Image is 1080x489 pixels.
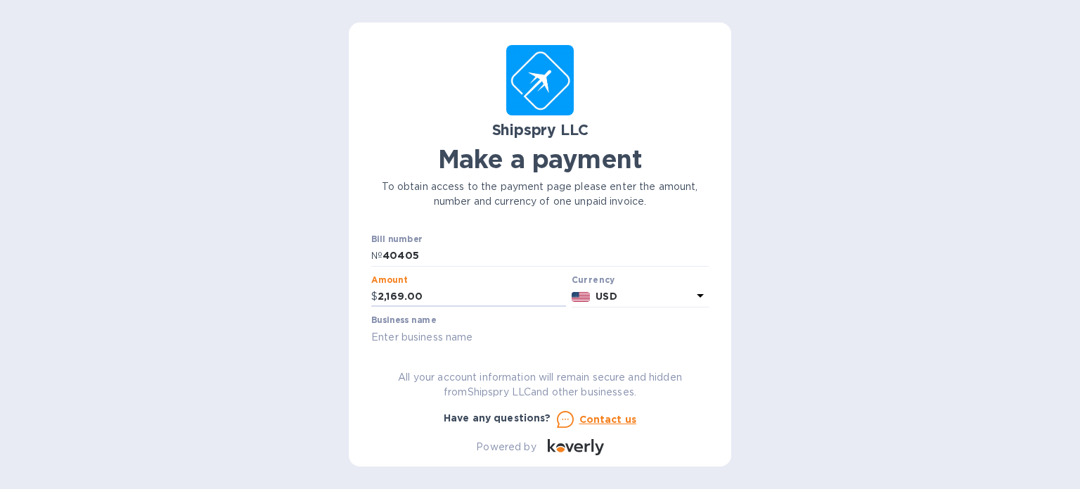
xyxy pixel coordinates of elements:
[371,317,436,325] label: Business name
[476,440,536,455] p: Powered by
[371,289,378,304] p: $
[371,370,709,400] p: All your account information will remain secure and hidden from Shipspry LLC and other businesses.
[371,144,709,174] h1: Make a payment
[371,179,709,209] p: To obtain access to the payment page please enter the amount, number and currency of one unpaid i...
[371,236,422,244] label: Bill number
[596,291,617,302] b: USD
[378,286,566,307] input: 0.00
[572,292,591,302] img: USD
[371,276,407,284] label: Amount
[371,248,382,263] p: №
[579,414,637,425] u: Contact us
[371,326,709,348] input: Enter business name
[492,121,589,139] b: Shipspry LLC
[444,412,551,424] b: Have any questions?
[572,274,615,285] b: Currency
[382,246,709,267] input: Enter bill number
